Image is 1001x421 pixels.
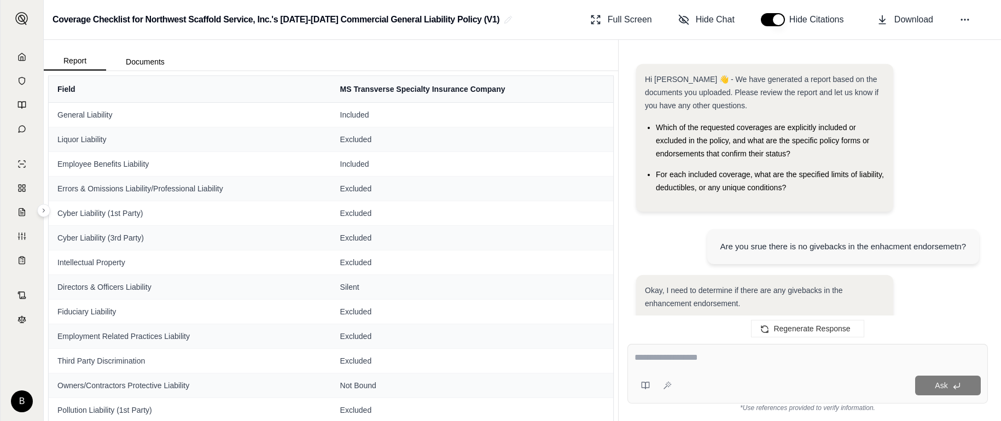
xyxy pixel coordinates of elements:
h2: Coverage Checklist for Northwest Scaffold Service, Inc.'s [DATE]-[DATE] Commercial General Liabil... [53,10,499,30]
a: Claim Coverage [7,201,37,223]
button: Download [872,9,938,31]
span: Included [340,159,604,169]
span: Excluded [340,232,604,243]
span: Directors & Officers Liability [57,282,323,293]
a: Home [7,46,37,68]
a: Policy Comparisons [7,177,37,199]
button: Ask [915,376,981,395]
span: Full Screen [608,13,652,26]
span: Excluded [340,306,604,317]
span: Hide Citations [789,13,851,26]
span: Excluded [340,208,604,219]
a: Prompt Library [7,94,37,116]
th: MS Transverse Specialty Insurance Company [331,76,613,102]
span: Hi [PERSON_NAME] 👋 - We have generated a report based on the documents you uploaded. Please revie... [645,75,878,110]
a: Chat [7,118,37,140]
span: Cyber Liability (3rd Party) [57,232,323,243]
button: Report [44,52,106,71]
a: Legal Search Engine [7,308,37,330]
span: Excluded [340,183,604,194]
span: Silent [340,282,604,293]
span: Which of the requested coverages are explicitly included or excluded in the policy, and what are ... [656,123,869,158]
span: Excluded [340,355,604,366]
span: Intellectual Property [57,257,323,268]
span: Owners/Contractors Protective Liability [57,380,323,391]
a: Documents Vault [7,70,37,92]
span: Included [340,109,604,120]
span: Not Bound [340,380,604,391]
span: General Liability [57,109,323,120]
span: Excluded [340,257,604,268]
a: Single Policy [7,153,37,175]
span: Regenerate Response [773,324,850,333]
span: For each included coverage, what are the specified limits of liability, deductibles, or any uniqu... [656,170,884,192]
div: *Use references provided to verify information. [627,404,988,412]
button: Expand sidebar [11,8,33,30]
span: Fiduciary Liability [57,306,323,317]
span: Hide Chat [696,13,735,26]
th: Field [49,76,331,102]
div: Are you srue there is no givebacks in the enhacment endorsemetn? [720,240,966,253]
span: Liquor Liability [57,134,323,145]
button: Documents [106,53,184,71]
span: Employment Related Practices Liability [57,331,323,342]
button: Regenerate Response [751,320,864,337]
span: Excluded [340,331,604,342]
span: Okay, I need to determine if there are any givebacks in the enhancement endorsement. [645,286,843,308]
button: Hide Chat [674,9,739,31]
a: Custom Report [7,225,37,247]
a: Coverage Table [7,249,37,271]
img: Expand sidebar [15,12,28,25]
button: Expand sidebar [37,204,50,217]
div: B [11,390,33,412]
span: Excluded [340,134,604,145]
span: Download [894,13,933,26]
span: Third Party Discrimination [57,355,323,366]
span: Pollution Liability (1st Party) [57,405,323,416]
span: Excluded [340,405,604,416]
button: Full Screen [586,9,656,31]
span: Cyber Liability (1st Party) [57,208,323,219]
span: Employee Benefits Liability [57,159,323,169]
span: Errors & Omissions Liability/Professional Liability [57,183,323,194]
span: Ask [935,381,947,390]
a: Contract Analysis [7,284,37,306]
